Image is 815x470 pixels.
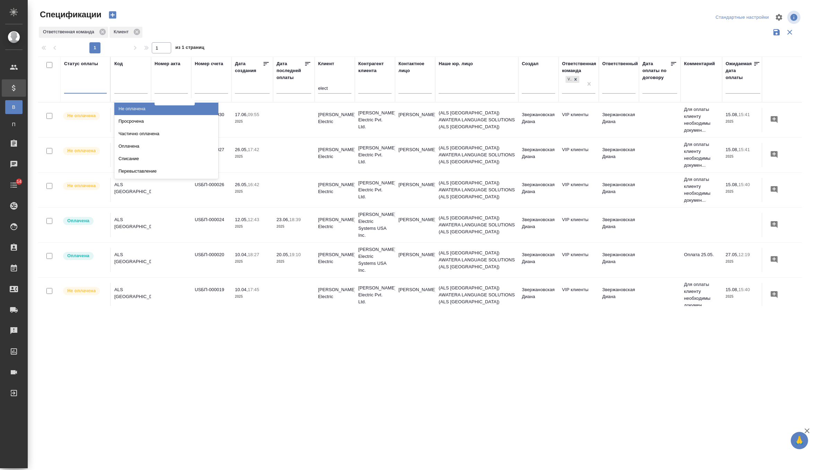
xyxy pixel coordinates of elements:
[248,217,259,222] p: 12:43
[248,287,259,292] p: 17:45
[518,248,559,272] td: Звержановская Диана
[235,223,270,230] p: 2025
[235,258,270,265] p: 2025
[318,111,351,125] p: [PERSON_NAME] Electric
[395,108,435,132] td: [PERSON_NAME]
[155,60,180,67] div: Номер акта
[114,103,218,115] div: Не оплачена
[235,153,270,160] p: 2025
[566,76,572,83] div: VIP клиенты
[318,216,351,230] p: [PERSON_NAME] Electric
[175,43,204,53] span: из 1 страниц
[726,287,738,292] p: 15.08,
[67,252,89,259] p: Оплачена
[726,112,738,117] p: 15.08,
[114,28,131,35] p: Клиент
[395,178,435,202] td: [PERSON_NAME]
[358,110,392,130] p: [PERSON_NAME] Electric Pvt. Ltd.
[235,118,270,125] p: 2025
[191,213,231,237] td: USБП-000024
[642,60,670,81] div: Дата оплаты по договору
[738,112,750,117] p: 15:41
[111,213,151,237] td: ALS [GEOGRAPHIC_DATA]-1226
[726,147,738,152] p: 15.08,
[318,181,351,195] p: [PERSON_NAME] Electric
[67,287,96,294] p: Не оплачена
[559,283,599,307] td: VIP клиенты
[395,213,435,237] td: [PERSON_NAME]
[289,217,301,222] p: 18:39
[67,112,96,119] p: Не оплачена
[235,182,248,187] p: 26.05,
[111,143,151,167] td: ALS [GEOGRAPHIC_DATA]-1230
[787,11,802,24] span: Посмотреть информацию
[358,246,392,274] p: [PERSON_NAME] Electric Systems USA Inc.
[439,60,473,67] div: Наше юр. лицо
[794,433,805,448] span: 🙏
[235,287,248,292] p: 10.04,
[599,248,639,272] td: Звержановская Диана
[111,178,151,202] td: ALS [GEOGRAPHIC_DATA]-1229
[398,60,432,74] div: Контактное лицо
[38,9,102,20] span: Спецификации
[358,145,392,165] p: [PERSON_NAME] Electric Pvt. Ltd.
[684,141,719,169] p: Для оплаты клиенту необходимы докумен...
[684,60,715,67] div: Комментарий
[191,178,231,202] td: USБП-000026
[67,182,96,189] p: Не оплачена
[602,60,638,67] div: Ответственный
[318,251,351,265] p: [PERSON_NAME] Electric
[599,283,639,307] td: Звержановская Диана
[248,112,259,117] p: 09:55
[738,287,750,292] p: 15:40
[277,252,289,257] p: 20.05,
[12,178,26,185] span: 14
[518,143,559,167] td: Звержановская Диана
[435,281,518,309] td: (ALS [GEOGRAPHIC_DATA]) AWATERA LANGUAGE SOLUTIONS (ALS [GEOGRAPHIC_DATA])
[599,178,639,202] td: Звержановская Диана
[318,286,351,300] p: [PERSON_NAME] Electric
[559,143,599,167] td: VIP клиенты
[435,141,518,169] td: (ALS [GEOGRAPHIC_DATA]) AWATERA LANGUAGE SOLUTIONS (ALS [GEOGRAPHIC_DATA])
[791,432,808,449] button: 🙏
[395,283,435,307] td: [PERSON_NAME]
[559,178,599,202] td: VIP клиенты
[111,108,151,132] td: ALS [GEOGRAPHIC_DATA]-1235
[43,28,97,35] p: Ответственная команда
[114,60,123,67] div: Код
[738,147,750,152] p: 15:41
[39,27,108,38] div: Ответственная команда
[726,188,760,195] p: 2025
[714,12,771,23] div: split button
[9,121,19,128] span: П
[318,146,351,160] p: [PERSON_NAME] Electric
[2,176,26,194] a: 14
[783,26,796,39] button: Сбросить фильтры
[235,293,270,300] p: 2025
[435,106,518,134] td: (ALS [GEOGRAPHIC_DATA]) AWATERA LANGUAGE SOLUTIONS (ALS [GEOGRAPHIC_DATA])
[726,182,738,187] p: 15.08,
[235,217,248,222] p: 12.05,
[395,248,435,272] td: [PERSON_NAME]
[235,188,270,195] p: 2025
[435,211,518,239] td: (ALS [GEOGRAPHIC_DATA]) AWATERA LANGUAGE SOLUTIONS (ALS [GEOGRAPHIC_DATA])
[684,106,719,134] p: Для оплаты клиенту необходимы докумен...
[435,176,518,204] td: (ALS [GEOGRAPHIC_DATA]) AWATERA LANGUAGE SOLUTIONS (ALS [GEOGRAPHIC_DATA])
[771,9,787,26] span: Настроить таблицу
[518,108,559,132] td: Звержановская Диана
[277,258,311,265] p: 2025
[770,26,783,39] button: Сохранить фильтры
[114,115,218,128] div: Просрочена
[114,128,218,140] div: Частично оплачена
[522,60,538,67] div: Создал
[684,281,719,309] p: Для оплаты клиенту необходимы докумен...
[289,252,301,257] p: 19:10
[559,213,599,237] td: VIP клиенты
[684,176,719,204] p: Для оплаты клиенту необходимы докумен...
[726,258,760,265] p: 2025
[114,165,218,177] div: Перевыставление
[599,213,639,237] td: Звержановская Диана
[5,117,23,131] a: П
[559,108,599,132] td: VIP клиенты
[562,60,596,74] div: Ответственная команда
